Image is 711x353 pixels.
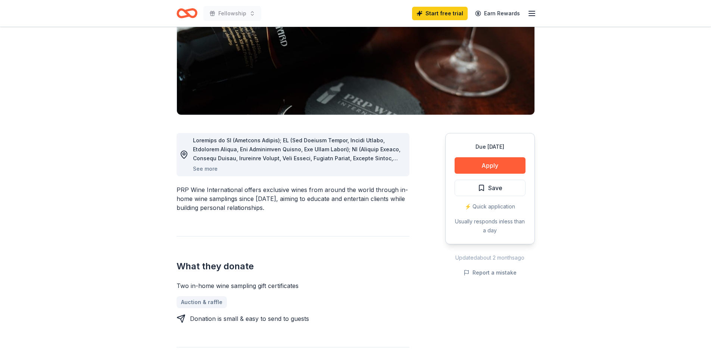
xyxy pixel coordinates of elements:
[455,217,526,235] div: Usually responds in less than a day
[471,7,524,20] a: Earn Rewards
[193,137,403,350] span: Loremips do SI (Ametcons Adipis); EL (Sed Doeiusm Tempor, Incidi Utlabo, Etdolorem Aliqua, Eni Ad...
[455,157,526,174] button: Apply
[445,253,535,262] div: Updated about 2 months ago
[412,7,468,20] a: Start free trial
[455,142,526,151] div: Due [DATE]
[488,183,502,193] span: Save
[177,4,197,22] a: Home
[203,6,261,21] button: Fellowship
[455,202,526,211] div: ⚡️ Quick application
[190,314,309,323] div: Donation is small & easy to send to guests
[464,268,517,277] button: Report a mistake
[455,180,526,196] button: Save
[177,296,227,308] a: Auction & raffle
[193,164,218,173] button: See more
[177,185,409,212] div: PRP Wine International offers exclusive wines from around the world through in-home wine sampling...
[177,260,409,272] h2: What they donate
[218,9,246,18] span: Fellowship
[177,281,409,290] div: Two in-home wine sampling gift certificates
